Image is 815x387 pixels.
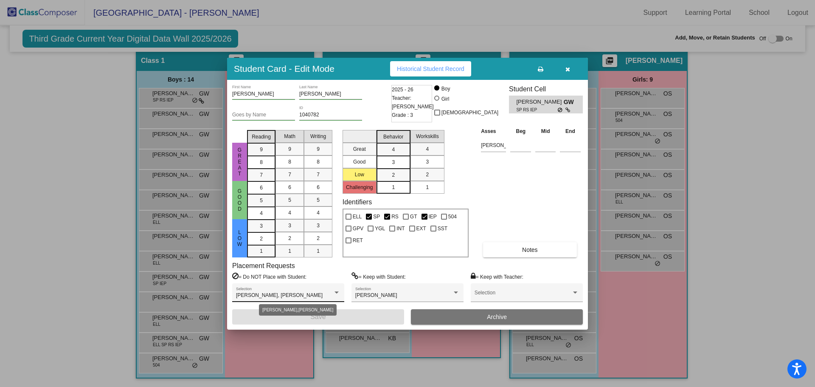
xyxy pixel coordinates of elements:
[232,309,404,325] button: Save
[392,94,434,111] span: Teacher: [PERSON_NAME]
[252,133,271,141] span: Reading
[416,133,439,140] span: Workskills
[288,196,291,204] span: 5
[426,171,429,178] span: 2
[288,234,291,242] span: 2
[236,292,323,298] span: [PERSON_NAME], [PERSON_NAME]
[232,272,306,281] label: = Do NOT Place with Student:
[426,184,429,191] span: 1
[260,158,263,166] span: 8
[487,314,507,320] span: Archive
[509,85,583,93] h3: Student Cell
[479,127,508,136] th: Asses
[288,171,291,178] span: 7
[441,85,450,93] div: Boy
[448,212,457,222] span: 504
[284,133,295,140] span: Math
[317,158,320,166] span: 8
[471,272,523,281] label: = Keep with Teacher:
[564,98,576,107] span: GW
[236,188,244,212] span: Good
[260,171,263,179] span: 7
[353,212,362,222] span: ELL
[317,171,320,178] span: 7
[373,212,380,222] span: SP
[236,229,244,247] span: Low
[288,247,291,255] span: 1
[310,313,326,320] span: Save
[288,145,291,153] span: 9
[396,223,405,234] span: INT
[260,235,263,243] span: 2
[260,222,263,230] span: 3
[533,127,558,136] th: Mid
[232,112,295,118] input: goes by name
[343,198,372,206] label: Identifiers
[260,184,263,192] span: 6
[375,223,385,234] span: YGL
[397,65,464,72] span: Historical Student Record
[232,262,295,270] label: Placement Requests
[317,209,320,217] span: 4
[392,184,395,191] span: 1
[260,197,263,204] span: 5
[416,223,426,234] span: EXT
[392,171,395,179] span: 2
[392,85,413,94] span: 2025 - 26
[429,212,437,222] span: IEP
[392,111,413,119] span: Grade : 3
[260,146,263,153] span: 9
[317,196,320,204] span: 5
[383,133,403,141] span: Behavior
[353,223,363,234] span: GPV
[391,212,399,222] span: RS
[441,95,450,103] div: Girl
[392,146,395,153] span: 4
[438,223,447,234] span: SST
[299,112,362,118] input: Enter ID
[390,61,471,76] button: Historical Student Record
[508,127,533,136] th: Beg
[558,127,583,136] th: End
[411,309,583,325] button: Archive
[516,107,557,113] span: SP RS IEP
[483,242,576,257] button: Notes
[426,158,429,166] span: 3
[288,222,291,229] span: 3
[426,145,429,153] span: 4
[317,247,320,255] span: 1
[441,107,498,118] span: [DEMOGRAPHIC_DATA]
[234,63,334,74] h3: Student Card - Edit Mode
[288,209,291,217] span: 4
[516,98,563,107] span: [PERSON_NAME]
[353,235,363,246] span: RET
[355,292,397,298] span: [PERSON_NAME]
[317,222,320,229] span: 3
[310,133,326,140] span: Writing
[317,234,320,242] span: 2
[260,209,263,217] span: 4
[288,184,291,191] span: 6
[260,247,263,255] span: 1
[392,158,395,166] span: 3
[317,184,320,191] span: 6
[236,147,244,177] span: Great
[288,158,291,166] span: 8
[410,212,417,222] span: GT
[481,139,506,152] input: assessment
[522,246,538,253] span: Notes
[317,145,320,153] span: 9
[351,272,406,281] label: = Keep with Student:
